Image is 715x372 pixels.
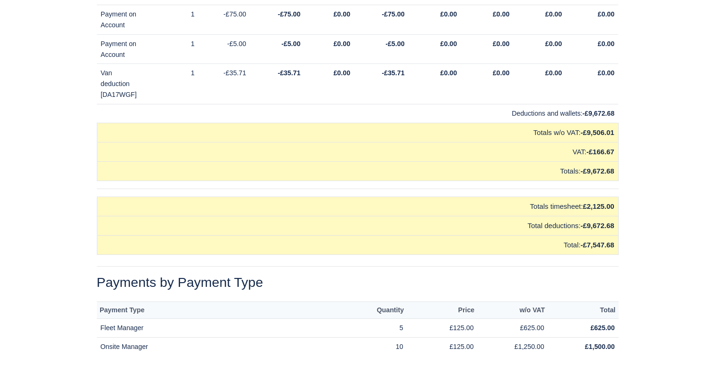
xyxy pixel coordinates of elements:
strong: £0.00 [440,40,457,47]
td: -£5.00 [198,34,250,64]
th: Price [407,301,478,319]
td: £625.00 [478,319,548,338]
strong: £0.00 [597,40,614,47]
h2: Payments by Payment Type [97,274,619,290]
strong: £625.00 [590,324,614,332]
td: Van deduction [DA17WGF] [97,64,146,104]
strong: -£5.00 [282,40,300,47]
strong: £0.00 [333,40,350,47]
strong: £0.00 [545,69,562,77]
strong: -£7,547.68 [581,241,614,249]
td: Total deductions: [97,216,618,235]
strong: -£9,672.68 [581,222,614,230]
strong: £0.00 [333,10,350,18]
strong: £0.00 [333,69,350,77]
td: 1 [146,64,198,104]
td: £125.00 [407,319,478,338]
iframe: Chat Widget [668,327,715,372]
strong: -£9,672.68 [582,110,614,117]
td: Totals w/o VAT: [97,123,618,142]
strong: £0.00 [597,10,614,18]
td: Totals: [97,161,618,181]
strong: -£5.00 [385,40,404,47]
td: Totals timesheet: [97,197,618,216]
strong: -£75.00 [382,10,404,18]
strong: -£9,672.68 [581,167,614,175]
td: 10 [337,338,407,356]
strong: -£75.00 [278,10,300,18]
strong: -£9,506.01 [581,128,614,136]
th: Total [548,301,619,319]
strong: £0.00 [440,10,457,18]
th: w/o VAT [478,301,548,319]
strong: -£35.71 [278,69,300,77]
strong: £2,125.00 [583,202,614,210]
td: -£75.00 [198,5,250,35]
td: 1 [146,34,198,64]
strong: £0.00 [597,69,614,77]
strong: -£166.67 [586,148,614,156]
strong: £0.00 [440,69,457,77]
strong: £1,500.00 [585,343,614,350]
strong: £0.00 [493,10,510,18]
strong: -£35.71 [382,69,404,77]
th: Payment Type [97,301,337,319]
strong: £0.00 [493,69,510,77]
td: 1 [146,5,198,35]
td: VAT: [97,142,618,161]
td: Payment on Account [97,5,146,35]
strong: £0.00 [493,40,510,47]
strong: £0.00 [545,10,562,18]
td: £125.00 [407,338,478,356]
td: £1,250.00 [478,338,548,356]
td: 5 [337,319,407,338]
td: Onsite Manager [97,338,337,356]
td: Deductions and wallets: [97,104,618,123]
td: Fleet Manager [97,319,337,338]
th: Quantity [337,301,407,319]
td: Total: [97,235,618,254]
strong: £0.00 [545,40,562,47]
td: -£35.71 [198,64,250,104]
td: Payment on Account [97,34,146,64]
